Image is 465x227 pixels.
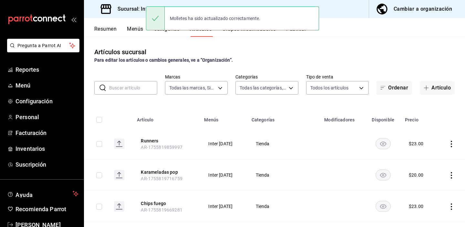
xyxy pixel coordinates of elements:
label: Tipo de venta [306,75,369,79]
span: Recomienda Parrot [15,205,78,213]
div: $ 20.00 [409,172,423,178]
button: actions [448,203,455,210]
h3: Sucursal: Inter ([PERSON_NAME]) [112,5,197,13]
span: Tienda [256,204,312,209]
th: Categorías [248,108,320,128]
span: Personal [15,113,78,121]
span: Tienda [256,141,312,146]
button: actions [448,141,455,147]
label: Marcas [165,75,228,79]
th: Artículo [133,108,200,128]
th: Disponible [365,108,401,128]
span: Ayuda [15,190,70,198]
span: Pregunta a Parrot AI [17,42,69,49]
span: Inter [DATE] [208,173,239,177]
th: Precio [401,108,436,128]
span: Configuración [15,97,78,106]
button: Ordenar [377,81,412,95]
button: actions [448,172,455,179]
button: Artículo [420,81,455,95]
span: Inter [DATE] [208,204,239,209]
div: Molletes ha sido actualizado correctamente. [165,11,265,26]
th: Modificadores [320,108,365,128]
button: edit-product-location [141,169,192,175]
label: Categorías [235,75,298,79]
span: AR-1755819859997 [141,145,182,150]
button: Pregunta a Parrot AI [7,39,79,52]
span: Todas las categorías, Sin categoría [240,85,286,91]
div: $ 23.00 [409,203,423,210]
span: Inventarios [15,144,78,153]
span: Reportes [15,65,78,74]
span: AR-1755819716759 [141,176,182,181]
span: Todos los artículos [310,85,349,91]
button: edit-product-location [141,138,192,144]
div: $ 23.00 [409,140,423,147]
span: Inter [DATE] [208,141,239,146]
strong: Para editar los artículos o cambios generales, ve a “Organización”. [94,57,233,63]
span: Suscripción [15,160,78,169]
button: availability-product [376,201,391,212]
div: Artículos sucursal [94,47,146,57]
div: navigation tabs [94,26,465,37]
input: Buscar artículo [109,81,157,94]
span: Menú [15,81,78,90]
div: Cambiar a organización [394,5,452,14]
span: Todas las marcas, Sin marca [169,85,216,91]
span: Tienda [256,173,312,177]
a: Pregunta a Parrot AI [5,47,79,54]
button: Menús [127,26,143,37]
button: open_drawer_menu [71,17,76,22]
button: edit-product-location [141,200,192,207]
span: AR-1755819669281 [141,207,182,212]
span: Facturación [15,129,78,137]
button: Resumen [94,26,117,37]
button: availability-product [376,138,391,149]
th: Menús [200,108,247,128]
button: availability-product [376,170,391,181]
